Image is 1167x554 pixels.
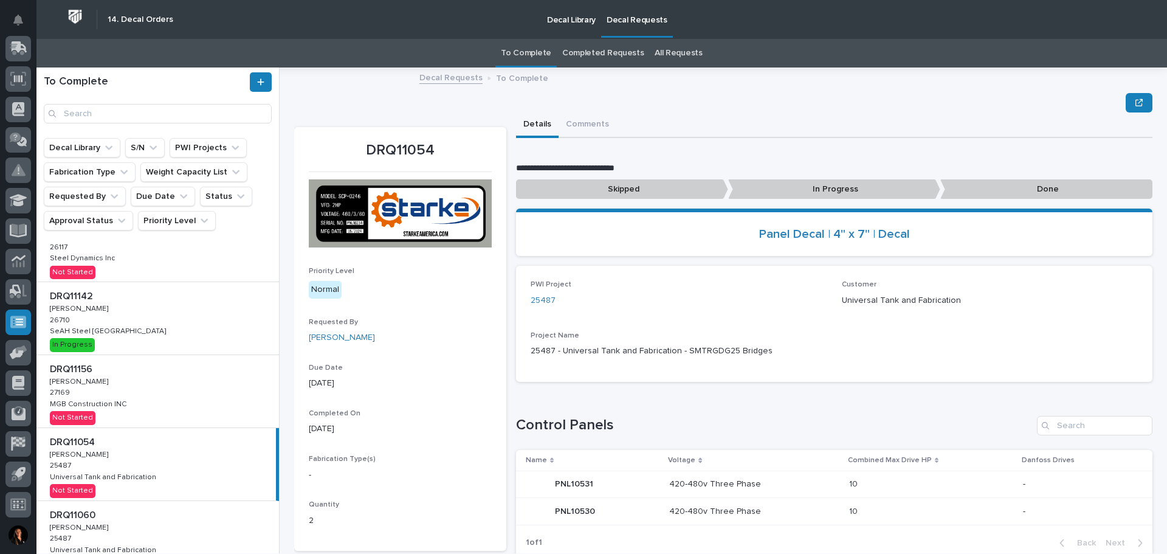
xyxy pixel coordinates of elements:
[36,428,279,501] a: DRQ11054DRQ11054 [PERSON_NAME][PERSON_NAME] 2548725487 Universal Tank and FabricationUniversal Ta...
[36,355,279,428] a: DRQ11156DRQ11156 [PERSON_NAME][PERSON_NAME] 2716927169 MGB Construction INCMGB Construction INC N...
[131,187,195,206] button: Due Date
[1106,538,1132,549] span: Next
[309,319,358,326] span: Requested By
[309,514,492,527] p: 2
[50,375,111,386] p: [PERSON_NAME]
[50,471,159,482] p: Universal Tank and Fabrication
[668,454,695,467] p: Voltage
[50,361,95,375] p: DRQ11156
[531,345,1138,358] p: 25487 - Universal Tank and Fabrication - SMTRGDG25 Bridges
[44,138,120,158] button: Decal Library
[50,532,74,543] p: 25487
[669,504,763,517] p: 420-480v Three Phase
[309,331,375,344] a: [PERSON_NAME]
[842,294,1138,307] p: Universal Tank and Fabrication
[50,448,111,459] p: [PERSON_NAME]
[1050,538,1101,549] button: Back
[309,501,339,508] span: Quantity
[309,455,376,463] span: Fabrication Type(s)
[50,411,95,424] div: Not Started
[1070,538,1096,549] span: Back
[44,211,133,230] button: Approval Status
[50,521,111,532] p: [PERSON_NAME]
[44,75,247,89] h1: To Complete
[50,484,95,497] div: Not Started
[50,459,74,470] p: 25487
[140,162,247,182] button: Weight Capacity List
[15,15,31,34] div: Notifications
[655,39,702,68] a: All Requests
[50,266,95,279] div: Not Started
[562,39,644,68] a: Completed Requests
[1022,454,1075,467] p: Danfoss Drives
[50,398,129,409] p: MGB Construction INC
[50,434,97,448] p: DRQ11054
[849,477,860,490] p: 10
[531,332,579,339] span: Project Name
[559,113,616,138] button: Comments
[50,314,72,325] p: 26710
[44,162,136,182] button: Fabrication Type
[5,522,31,548] button: users-avatar
[309,410,360,417] span: Completed On
[5,7,31,33] button: Notifications
[759,227,910,241] a: Panel Decal | 4" x 7" | Decal
[36,282,279,355] a: DRQ11142DRQ11142 [PERSON_NAME][PERSON_NAME] 2671026710 SeAH Steel [GEOGRAPHIC_DATA]SeAH Steel [GE...
[50,338,95,351] div: In Progress
[309,281,342,299] div: Normal
[531,294,556,307] a: 25487
[516,471,1152,498] tr: PNL10531PNL10531 420-480v Three Phase420-480v Three Phase 1010 -
[309,268,354,275] span: Priority Level
[309,469,492,482] p: -
[501,39,551,68] a: To Complete
[1037,416,1152,435] input: Search
[728,179,940,199] p: In Progress
[138,211,216,230] button: Priority Level
[309,364,343,372] span: Due Date
[309,179,492,248] img: RKgOmw6y5psI7p2dpU1wLQUFtN_juwkkVU5Y8fiJOTQ
[516,498,1152,525] tr: PNL10530PNL10530 420-480v Three Phase420-480v Three Phase 1010 -
[50,252,117,263] p: Steel Dynamics Inc
[170,138,247,158] button: PWI Projects
[50,288,95,302] p: DRQ11142
[200,187,252,206] button: Status
[842,281,876,288] span: Customer
[526,454,547,467] p: Name
[419,70,483,84] a: Decal Requests
[64,5,86,28] img: Workspace Logo
[555,477,596,490] p: PNL10531
[516,179,728,199] p: Skipped
[44,104,272,123] input: Search
[50,386,72,397] p: 27169
[555,504,597,517] p: PNL10530
[940,179,1152,199] p: Done
[50,325,168,336] p: SeAH Steel [GEOGRAPHIC_DATA]
[108,15,173,25] h2: 14. Decal Orders
[496,71,548,84] p: To Complete
[44,187,126,206] button: Requested By
[36,209,279,282] a: DRQ11137DRQ11137 [PERSON_NAME][PERSON_NAME] 2611726117 Steel Dynamics IncSteel Dynamics Inc Not S...
[50,241,70,252] p: 26117
[309,423,492,435] p: [DATE]
[1023,507,1133,517] p: -
[1101,538,1152,549] button: Next
[309,377,492,390] p: [DATE]
[848,454,932,467] p: Combined Max Drive HP
[669,477,763,490] p: 420-480v Three Phase
[531,281,571,288] span: PWI Project
[50,507,98,521] p: DRQ11060
[516,417,1032,434] h1: Control Panels
[125,138,165,158] button: S/N
[516,113,559,138] button: Details
[309,142,492,159] p: DRQ11054
[50,302,111,313] p: [PERSON_NAME]
[1023,479,1133,490] p: -
[849,504,860,517] p: 10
